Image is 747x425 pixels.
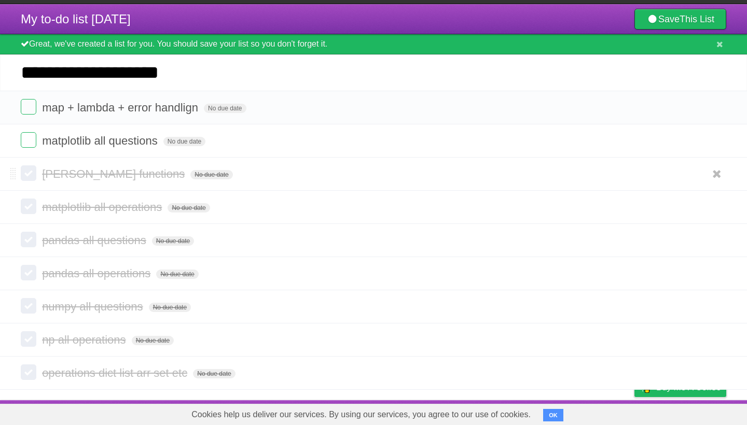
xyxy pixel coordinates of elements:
[42,366,190,379] span: operations dict list arr set etc
[21,132,36,148] label: Done
[531,403,573,422] a: Developers
[193,369,235,378] span: No due date
[190,170,232,179] span: No due date
[42,101,201,114] span: map + lambda + error handlign
[204,104,246,113] span: No due date
[42,333,128,346] span: np all operations
[21,298,36,314] label: Done
[680,14,714,24] b: This List
[152,236,194,246] span: No due date
[21,232,36,247] label: Done
[163,137,205,146] span: No due date
[21,99,36,115] label: Done
[21,12,131,26] span: My to-do list [DATE]
[21,331,36,347] label: Done
[496,403,518,422] a: About
[42,134,160,147] span: matplotlib all questions
[181,404,541,425] span: Cookies help us deliver our services. By using our services, you agree to our use of cookies.
[21,165,36,181] label: Done
[42,201,164,214] span: matplotlib all operations
[21,265,36,280] label: Done
[168,203,210,212] span: No due date
[132,336,174,345] span: No due date
[656,378,721,396] span: Buy me a coffee
[21,199,36,214] label: Done
[21,364,36,380] label: Done
[42,267,153,280] span: pandas all operations
[149,303,191,312] span: No due date
[42,234,149,247] span: pandas all questions
[661,403,726,422] a: Suggest a feature
[586,403,608,422] a: Terms
[543,409,563,421] button: OK
[42,300,145,313] span: numpy all questions
[42,167,187,180] span: [PERSON_NAME] functions
[634,9,726,30] a: SaveThis List
[156,270,198,279] span: No due date
[621,403,648,422] a: Privacy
